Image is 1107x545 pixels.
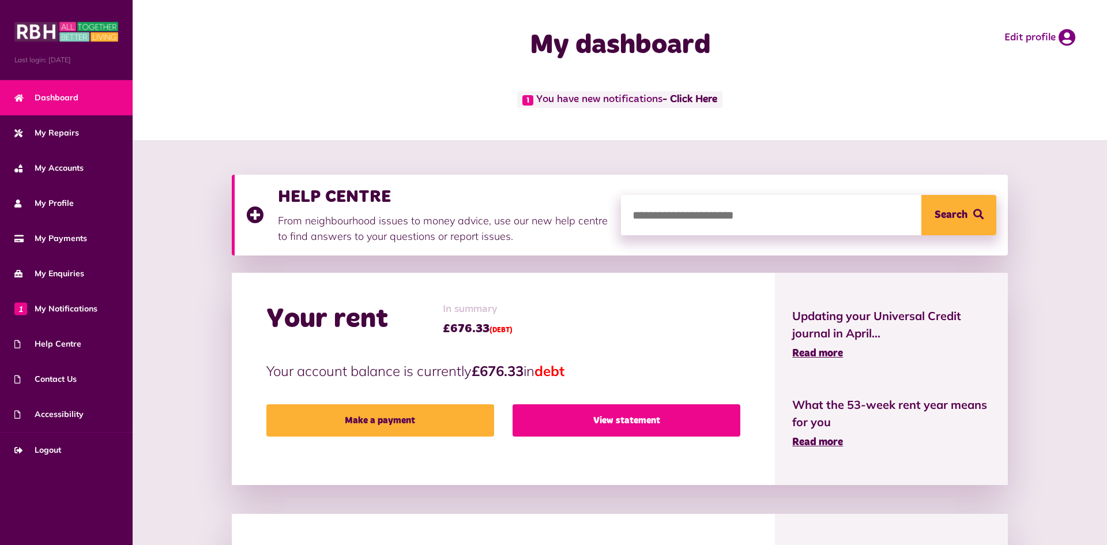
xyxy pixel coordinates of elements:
[14,302,27,315] span: 1
[14,338,81,350] span: Help Centre
[266,360,741,381] p: Your account balance is currently in
[443,302,513,317] span: In summary
[935,195,967,235] span: Search
[534,362,564,379] span: debt
[278,213,610,244] p: From neighbourhood issues to money advice, use our new help centre to find answers to your questi...
[513,404,740,437] a: View statement
[472,362,524,379] strong: £676.33
[266,404,494,437] a: Make a payment
[792,396,991,450] a: What the 53-week rent year means for you Read more
[792,437,843,448] span: Read more
[14,373,77,385] span: Contact Us
[278,186,610,207] h3: HELP CENTRE
[14,20,118,43] img: MyRBH
[792,307,991,362] a: Updating your Universal Credit journal in April... Read more
[14,162,84,174] span: My Accounts
[792,307,991,342] span: Updating your Universal Credit journal in April...
[389,29,850,62] h1: My dashboard
[443,320,513,337] span: £676.33
[14,197,74,209] span: My Profile
[1004,29,1075,46] a: Edit profile
[14,268,84,280] span: My Enquiries
[14,303,97,315] span: My Notifications
[14,232,87,245] span: My Payments
[517,91,722,108] span: You have new notifications
[921,195,996,235] button: Search
[792,396,991,431] span: What the 53-week rent year means for you
[490,327,513,334] span: (DEBT)
[14,127,79,139] span: My Repairs
[14,408,84,420] span: Accessibility
[14,92,78,104] span: Dashboard
[662,95,717,105] a: - Click Here
[14,444,61,456] span: Logout
[792,348,843,359] span: Read more
[522,95,533,106] span: 1
[266,303,388,336] h2: Your rent
[14,55,118,65] span: Last login: [DATE]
